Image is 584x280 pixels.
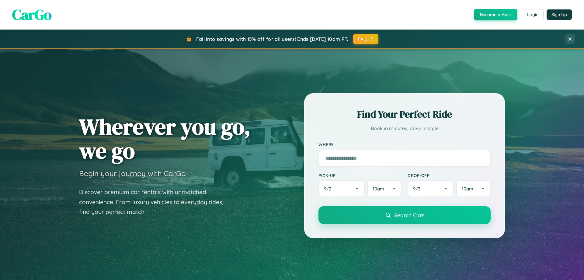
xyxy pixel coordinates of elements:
[456,180,491,197] button: 10am
[318,206,491,224] button: Search Cars
[394,212,424,218] span: Search Cars
[373,186,384,192] span: 10am
[413,186,423,192] span: 9 / 3
[79,115,251,163] h1: Wherever you go, we go
[353,34,379,44] button: FALL15
[408,180,454,197] button: 9/3
[318,142,491,147] label: Where
[318,108,491,121] h2: Find Your Perfect Ride
[196,36,349,42] span: Fall into savings with 15% off for all users! Ends [DATE] 10am PT.
[522,9,544,20] button: Login
[408,173,491,178] label: Drop-off
[324,186,334,192] span: 9 / 2
[79,187,231,217] p: Discover premium car rentals with unmatched convenience. From luxury vehicles to everyday rides, ...
[474,9,517,20] button: Become a Host
[547,9,572,20] button: Sign Up
[79,169,186,178] h3: Begin your journey with CarGo
[367,180,401,197] button: 10am
[462,186,473,192] span: 10am
[12,5,52,25] span: CarGo
[318,180,365,197] button: 9/2
[318,124,491,133] p: Book in minutes, drive in style
[318,173,401,178] label: Pick-up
